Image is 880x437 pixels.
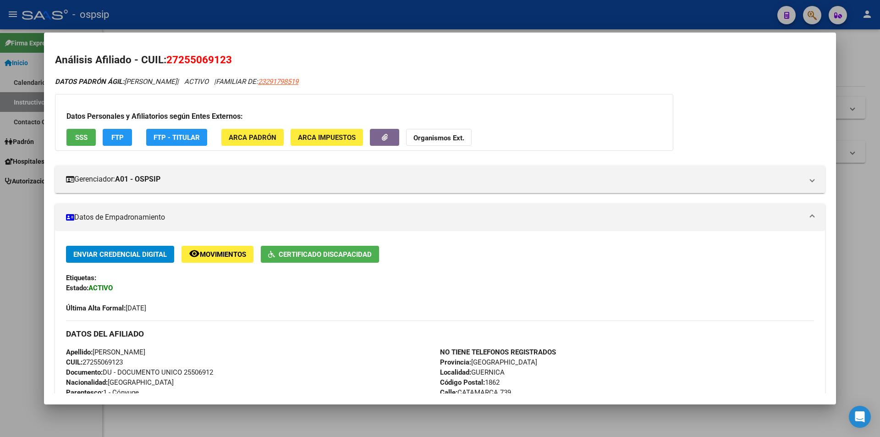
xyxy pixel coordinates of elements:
button: ARCA Padrón [221,129,284,146]
button: FTP - Titular [146,129,207,146]
span: Certificado Discapacidad [279,250,372,259]
span: 23291798519 [258,77,298,86]
span: Enviar Credencial Digital [73,250,167,259]
span: ARCA Padrón [229,133,276,142]
strong: DATOS PADRÓN ÁGIL: [55,77,124,86]
mat-panel-title: Gerenciador: [66,174,803,185]
button: Enviar Credencial Digital [66,246,174,263]
strong: Organismos Ext. [413,134,464,142]
button: SSS [66,129,96,146]
span: [DATE] [66,304,146,312]
span: FAMILIAR DE: [216,77,298,86]
strong: Localidad: [440,368,471,376]
span: DU - DOCUMENTO UNICO 25506912 [66,368,213,376]
strong: Parentesco: [66,388,103,397]
mat-expansion-panel-header: Gerenciador:A01 - OSPSIP [55,166,825,193]
button: Movimientos [181,246,253,263]
mat-icon: remove_red_eye [189,248,200,259]
strong: Calle: [440,388,457,397]
span: 1 - Cónyuge [66,388,139,397]
span: [GEOGRAPHIC_DATA] [440,358,537,366]
span: FTP [111,133,124,142]
strong: Última Alta Formal: [66,304,126,312]
span: [GEOGRAPHIC_DATA] [66,378,174,387]
strong: ACTIVO [88,284,113,292]
h3: Datos Personales y Afiliatorios según Entes Externos: [66,111,662,122]
strong: Apellido: [66,348,93,356]
span: ARCA Impuestos [298,133,356,142]
strong: Nacionalidad: [66,378,108,387]
button: Organismos Ext. [406,129,472,146]
strong: NO TIENE TELEFONOS REGISTRADOS [440,348,556,356]
strong: Provincia: [440,358,471,366]
div: Open Intercom Messenger [849,406,871,428]
i: | ACTIVO | [55,77,298,86]
strong: A01 - OSPSIP [115,174,160,185]
button: ARCA Impuestos [291,129,363,146]
span: Movimientos [200,250,246,259]
button: Certificado Discapacidad [261,246,379,263]
button: FTP [103,129,132,146]
span: 27255069123 [66,358,123,366]
mat-expansion-panel-header: Datos de Empadronamiento [55,204,825,231]
span: SSS [75,133,88,142]
span: [PERSON_NAME] [55,77,177,86]
span: 1862 [440,378,500,387]
span: GUERNICA [440,368,505,376]
span: [PERSON_NAME] [66,348,145,356]
span: CATAMARCA 739 [440,388,511,397]
strong: CUIL: [66,358,82,366]
strong: Documento: [66,368,103,376]
span: 27255069123 [166,54,232,66]
strong: Estado: [66,284,88,292]
h3: DATOS DEL AFILIADO [66,329,814,339]
span: FTP - Titular [154,133,200,142]
mat-panel-title: Datos de Empadronamiento [66,212,803,223]
strong: Código Postal: [440,378,485,387]
h2: Análisis Afiliado - CUIL: [55,52,825,68]
strong: Etiquetas: [66,274,96,282]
